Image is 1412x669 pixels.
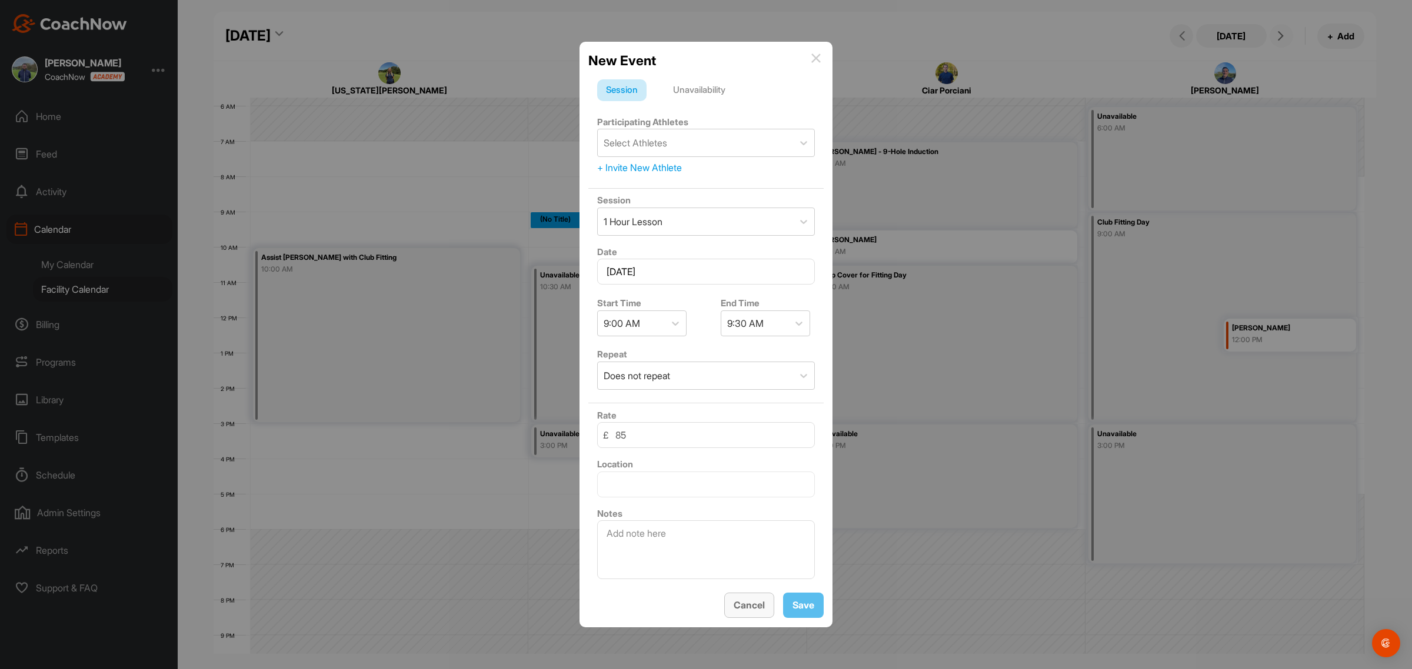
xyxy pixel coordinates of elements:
label: Rate [597,410,617,421]
label: Participating Athletes [597,116,688,128]
div: + Invite New Athlete [597,160,815,175]
input: 0 [597,422,815,448]
label: Repeat [597,349,627,360]
div: Select Athletes [604,136,667,150]
div: Unavailability [664,79,734,102]
div: 1 Hour Lesson [604,215,662,229]
img: info [811,53,821,63]
div: Open Intercom Messenger [1372,629,1400,657]
label: Date [597,246,617,257]
input: Select Date [597,259,815,285]
label: Location [597,459,633,470]
div: Does not repeat [604,369,670,383]
label: Notes [597,508,622,519]
button: Cancel [724,593,774,618]
button: Save [783,593,824,618]
div: 9:30 AM [727,316,764,330]
h2: New Event [588,51,656,71]
label: End Time [721,297,760,309]
span: £ [603,428,608,442]
label: Session [597,195,631,206]
div: 9:00 AM [604,316,640,330]
div: Session [597,79,647,102]
label: Start Time [597,297,641,309]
